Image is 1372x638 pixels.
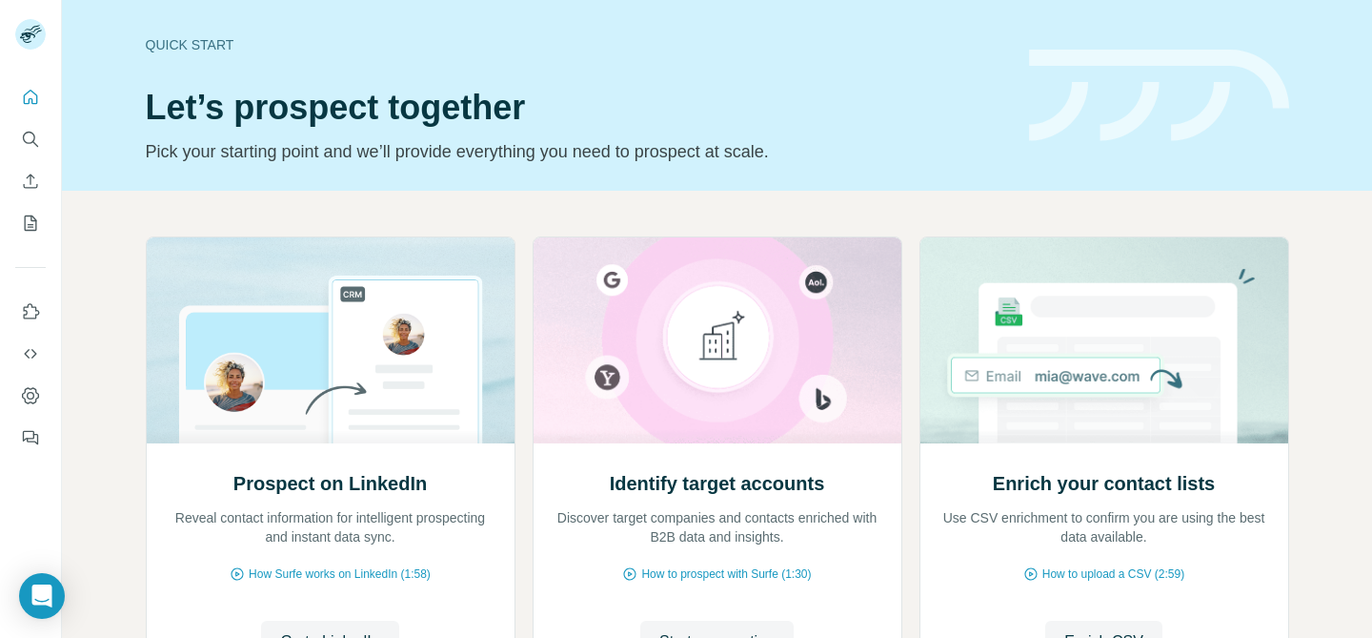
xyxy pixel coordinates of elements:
p: Use CSV enrichment to confirm you are using the best data available. [939,508,1269,546]
button: Feedback [15,421,46,455]
button: Enrich CSV [15,164,46,198]
button: Search [15,122,46,156]
button: My lists [15,206,46,240]
span: How to prospect with Surfe (1:30) [641,566,811,583]
img: Identify target accounts [533,237,902,443]
span: How Surfe works on LinkedIn (1:58) [249,566,431,583]
div: Open Intercom Messenger [19,573,65,619]
div: Quick start [146,35,1006,54]
p: Pick your starting point and we’ll provide everything you need to prospect at scale. [146,138,1006,165]
h2: Identify target accounts [610,470,825,497]
button: Quick start [15,80,46,114]
button: Use Surfe on LinkedIn [15,295,46,329]
h2: Enrich your contact lists [993,470,1215,497]
h2: Prospect on LinkedIn [233,470,427,497]
img: Prospect on LinkedIn [146,237,515,443]
img: banner [1029,50,1289,142]
button: Use Surfe API [15,337,46,371]
button: Dashboard [15,379,46,413]
p: Reveal contact information for intelligent prospecting and instant data sync. [166,508,495,546]
p: Discover target companies and contacts enriched with B2B data and insights. [553,508,882,546]
h1: Let’s prospect together [146,89,1006,127]
span: How to upload a CSV (2:59) [1042,566,1184,583]
img: Enrich your contact lists [919,237,1289,443]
